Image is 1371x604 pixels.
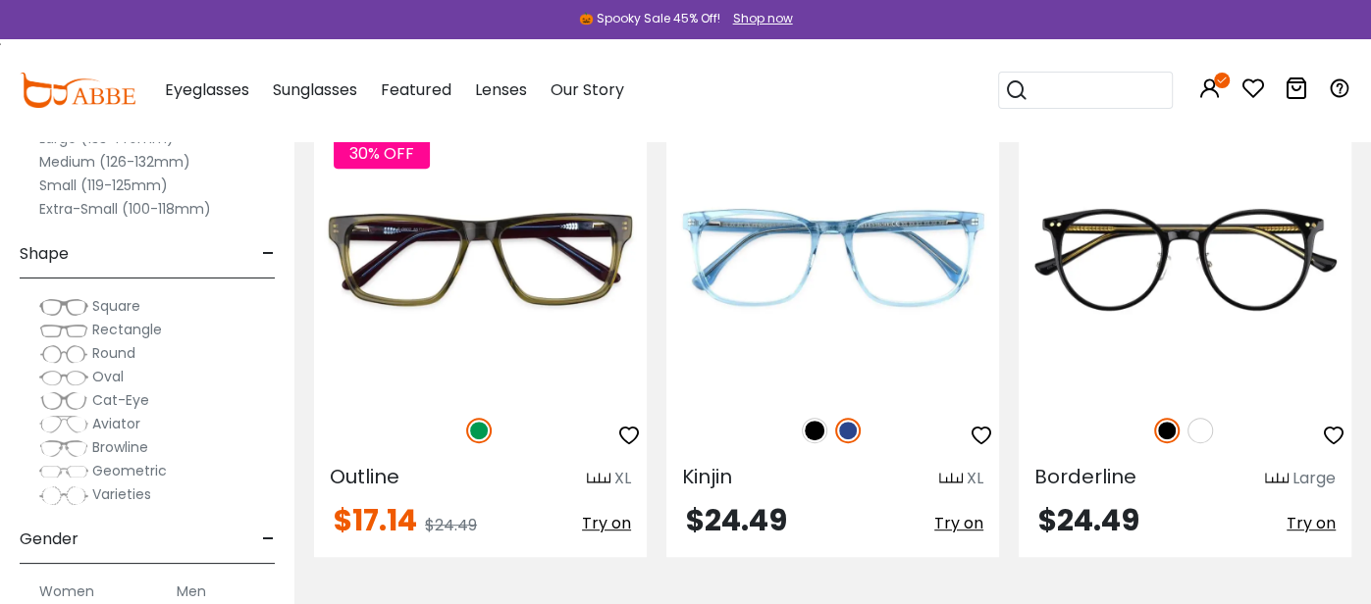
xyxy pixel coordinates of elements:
img: Aviator.png [39,415,88,434]
img: abbeglasses.com [20,73,135,108]
span: Sunglasses [273,78,357,101]
span: Featured [381,78,451,101]
img: Browline.png [39,438,88,458]
span: $24.49 [1038,499,1139,541]
span: Outline [330,463,399,490]
img: Oval.png [39,368,88,387]
button: Try on [1287,506,1336,541]
span: Try on [1287,512,1336,534]
span: Gender [20,516,79,563]
span: Round [92,343,135,363]
span: Square [92,296,140,316]
span: 30% OFF [334,138,430,169]
img: Black [802,418,827,443]
span: Varieties [92,484,151,504]
label: Men [177,579,206,603]
label: Medium (126-132mm) [39,150,190,174]
img: Blue [835,418,861,443]
span: Borderline [1034,463,1136,490]
span: $17.14 [334,499,417,541]
span: Lenses [475,78,527,101]
img: size ruler [939,472,963,486]
span: - [262,516,275,563]
img: Blue Kinjin - Acetate ,Universal Bridge Fit [666,120,999,396]
span: Try on [934,512,983,534]
span: Shape [20,230,69,277]
img: size ruler [587,472,610,486]
span: Geometric [92,461,167,480]
img: Varieties.png [39,485,88,506]
img: Geometric.png [39,462,88,481]
button: Try on [582,506,631,541]
img: Rectangle.png [39,321,88,340]
span: Browline [92,437,148,457]
span: Try on [582,512,631,534]
span: Eyeglasses [165,78,249,101]
span: Aviator [92,414,140,433]
img: Black Borderline - TR ,Adjust Nose Pads [1019,120,1351,396]
button: Try on [934,506,983,541]
span: Cat-Eye [92,390,149,410]
label: Extra-Small (100-118mm) [39,197,211,221]
img: Black [1154,418,1180,443]
span: Oval [92,367,124,386]
div: XL [614,467,631,490]
img: Green Outline - Acetate ,Universal Bridge Fit [314,120,647,396]
span: $24.49 [686,499,787,541]
label: Small (119-125mm) [39,174,168,197]
img: White [1187,418,1213,443]
img: Green [466,418,492,443]
span: - [262,230,275,277]
label: Women [39,579,94,603]
div: Shop now [733,10,793,27]
img: Round.png [39,344,88,364]
span: Our Story [551,78,624,101]
img: Cat-Eye.png [39,391,88,411]
div: XL [967,467,983,490]
span: $24.49 [425,514,477,536]
span: Rectangle [92,320,162,339]
span: Kinjin [682,463,732,490]
img: Square.png [39,297,88,317]
img: size ruler [1265,472,1289,486]
div: Large [1292,467,1336,490]
div: 🎃 Spooky Sale 45% Off! [579,10,720,27]
a: Shop now [723,10,793,26]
